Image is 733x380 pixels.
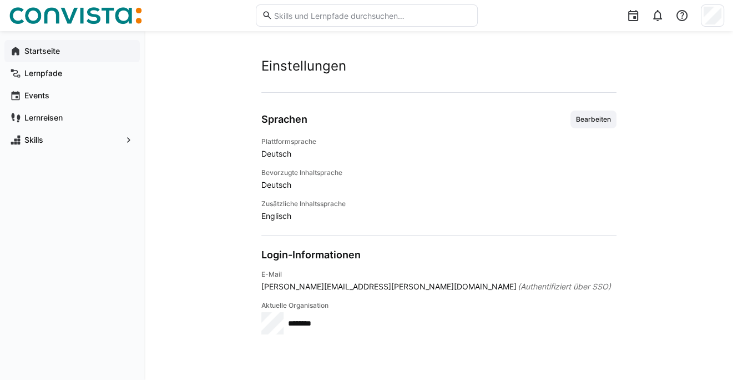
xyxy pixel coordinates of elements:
[575,115,612,124] span: Bearbeiten
[261,249,361,261] h3: Login-Informationen
[261,58,616,74] h2: Einstellungen
[261,179,616,191] span: Deutsch
[261,168,616,177] h4: Bevorzugte Inhaltsprache
[261,148,616,159] span: Deutsch
[261,137,616,146] h4: Plattformsprache
[261,199,616,208] h4: Zusätzliche Inhaltssprache
[518,281,611,292] span: (Authentifiziert über SSO)
[261,113,307,126] h3: Sprachen
[261,281,517,292] span: [PERSON_NAME][EMAIL_ADDRESS][PERSON_NAME][DOMAIN_NAME]
[261,301,616,310] h4: Aktuelle Organisation
[570,111,616,128] button: Bearbeiten
[272,11,471,21] input: Skills und Lernpfade durchsuchen…
[261,270,616,279] h4: E-Mail
[261,211,616,222] span: Englisch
